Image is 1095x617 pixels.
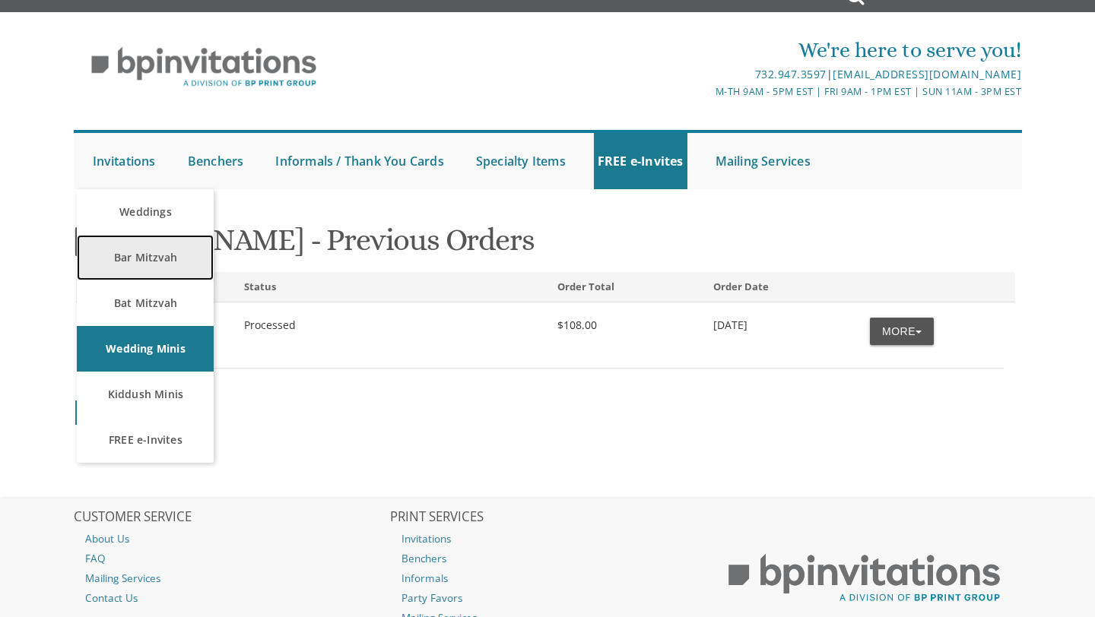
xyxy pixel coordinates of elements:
[390,588,705,608] a: Party Favors
[390,84,1021,100] div: M-Th 9am - 5pm EST | Fri 9am - 1pm EST | Sun 11am - 3pm EST
[77,235,214,280] a: Bar Mitzvah
[74,549,389,568] a: FAQ
[546,318,703,333] div: $108.00
[390,529,705,549] a: Invitations
[390,35,1021,65] div: We're here to serve you!
[755,67,827,81] a: 732.947.3597
[390,549,705,568] a: Benchers
[74,529,389,549] a: About Us
[472,133,570,189] a: Specialty Items
[77,372,214,417] a: Kiddush Minis
[75,400,122,425] a: Back
[712,133,814,189] a: Mailing Services
[77,326,214,372] a: Wedding Minis
[77,280,214,326] a: Bat Mitzvah
[76,280,233,294] div: Order #
[702,280,859,294] div: Order Date
[390,510,705,525] h2: PRINT SERVICES
[594,133,687,189] a: FREE e-Invites
[89,133,160,189] a: Invitations
[74,568,389,588] a: Mailing Services
[390,65,1021,84] div: |
[184,133,248,189] a: Benchers
[74,223,1022,268] h1: [PERSON_NAME] - Previous Orders
[77,189,214,235] a: Weddings
[870,318,934,345] button: More
[546,280,703,294] div: Order Total
[77,417,214,463] a: FREE e-Invites
[833,67,1021,81] a: [EMAIL_ADDRESS][DOMAIN_NAME]
[271,133,447,189] a: Informals / Thank You Cards
[74,36,335,99] img: BP Invitation Loft
[74,588,389,608] a: Contact Us
[233,318,389,333] div: Processed
[702,318,859,333] div: [DATE]
[74,510,389,525] h2: CUSTOMER SERVICE
[390,568,705,588] a: Informals
[707,540,1022,616] img: BP Print Group
[233,280,389,294] div: Status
